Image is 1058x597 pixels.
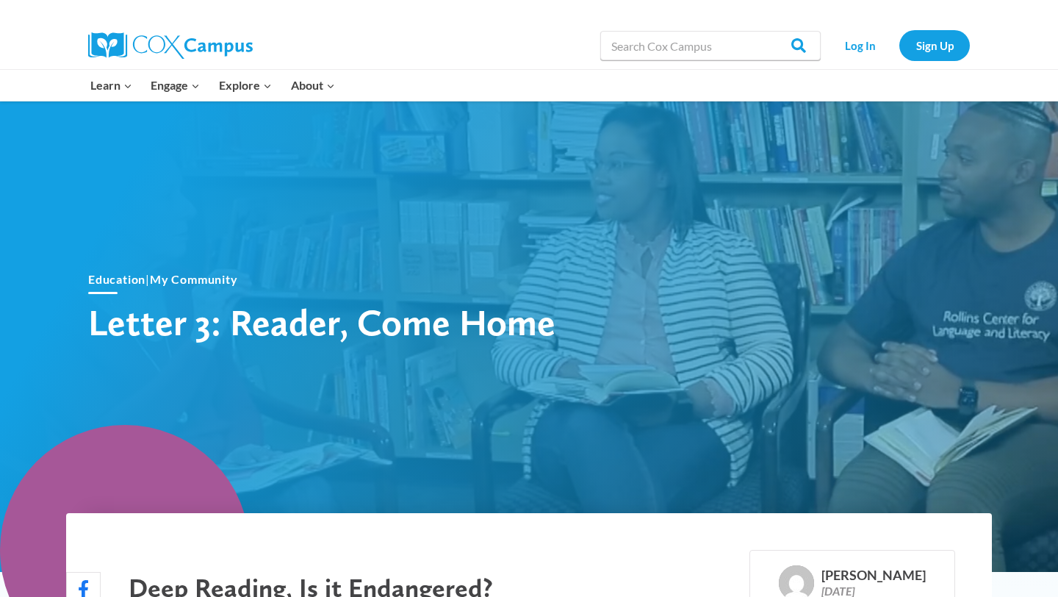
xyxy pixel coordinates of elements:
nav: Secondary Navigation [828,30,970,60]
span: Explore [219,76,272,95]
span: Engage [151,76,200,95]
span: Learn [90,76,132,95]
h1: Letter 3: Reader, Come Home [88,300,602,344]
a: My Community [150,272,238,286]
a: Education [88,272,145,286]
nav: Primary Navigation [81,70,344,101]
a: Log In [828,30,892,60]
span: About [291,76,335,95]
input: Search Cox Campus [600,31,821,60]
img: Cox Campus [88,32,253,59]
span: | [88,272,238,286]
div: [PERSON_NAME] [821,568,926,584]
a: Sign Up [899,30,970,60]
